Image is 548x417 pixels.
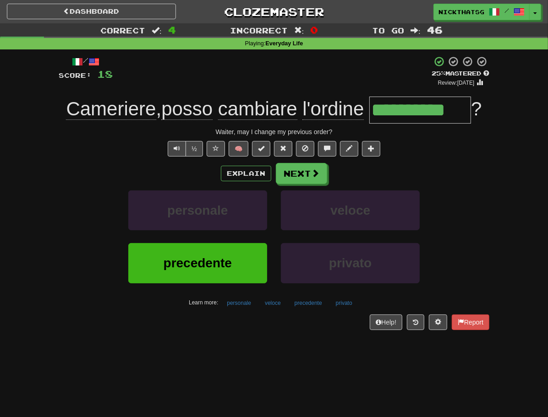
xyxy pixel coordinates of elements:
[438,8,484,16] span: nickthatsg
[281,190,420,230] button: veloce
[471,98,482,119] span: ?
[331,296,357,310] button: privato
[221,166,271,181] button: Explain
[59,127,489,136] div: Waiter, may I change my previous order?
[152,27,162,34] span: :
[407,314,424,330] button: Round history (alt+y)
[128,190,267,230] button: personale
[207,141,225,157] button: Favorite sentence (alt+f)
[370,314,402,330] button: Help!
[7,4,176,19] a: Dashboard
[274,141,292,157] button: Reset to 0% Mastered (alt+r)
[411,27,421,34] span: :
[329,256,372,270] span: privato
[189,299,218,306] small: Learn more:
[252,141,270,157] button: Set this sentence to 100% Mastered (alt+m)
[362,141,380,157] button: Add to collection (alt+a)
[433,4,530,20] a: nickthatsg /
[168,24,176,35] span: 4
[372,26,404,35] span: To go
[66,98,369,120] span: ,
[265,40,303,47] strong: Everyday Life
[59,56,113,67] div: /
[97,68,113,80] span: 18
[330,203,370,217] span: veloce
[504,7,509,14] span: /
[290,296,327,310] button: precedente
[340,141,358,157] button: Edit sentence (alt+d)
[168,141,186,157] button: Play sentence audio (ctl+space)
[294,27,304,34] span: :
[318,141,336,157] button: Discuss sentence (alt+u)
[128,243,267,283] button: precedente
[310,24,318,35] span: 0
[281,243,420,283] button: privato
[100,26,145,35] span: Correct
[229,141,248,157] button: 🧠
[427,24,443,35] span: 46
[296,141,314,157] button: Ignore sentence (alt+i)
[260,296,286,310] button: veloce
[276,163,327,184] button: Next
[432,70,489,78] div: Mastered
[190,4,359,20] a: Clozemaster
[230,26,288,35] span: Incorrect
[218,98,297,120] span: cambiare
[167,203,228,217] span: personale
[164,256,232,270] span: precedente
[161,98,213,120] span: posso
[438,80,475,86] small: Review: [DATE]
[59,71,92,79] span: Score:
[432,70,445,77] span: 25 %
[222,296,256,310] button: personale
[452,314,489,330] button: Report
[302,98,364,120] span: l'ordine
[166,141,203,157] div: Text-to-speech controls
[66,98,156,120] span: Cameriere
[186,141,203,157] button: ½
